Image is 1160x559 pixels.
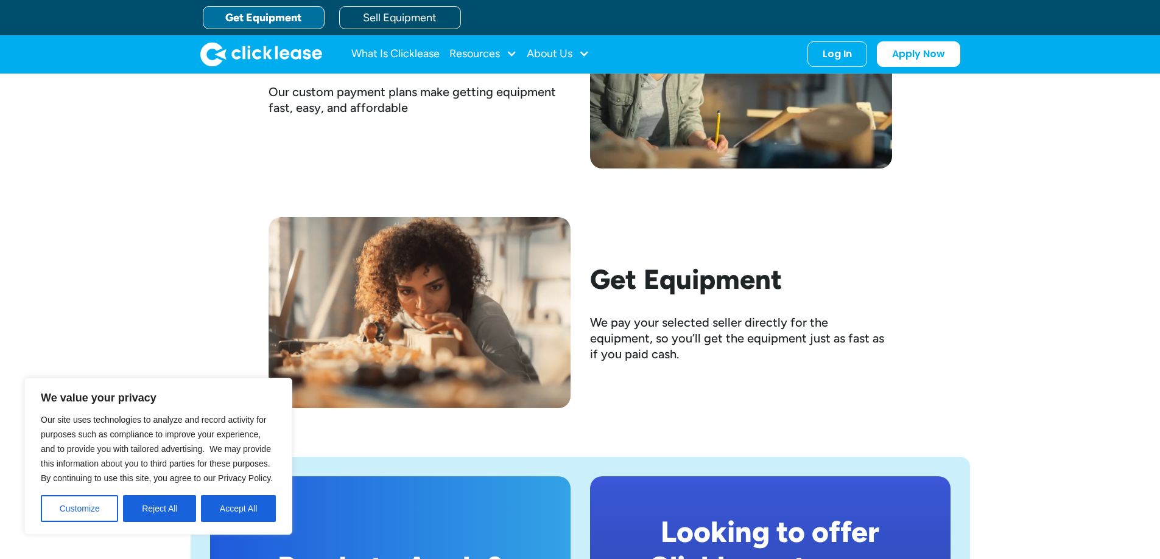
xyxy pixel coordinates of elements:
div: Resources [449,42,517,66]
img: Clicklease logo [200,42,322,66]
div: We value your privacy [24,378,292,535]
button: Reject All [123,495,196,522]
img: Woman examining a piece of wood she has been woodworking [269,217,571,408]
button: Accept All [201,495,276,522]
span: Our site uses technologies to analyze and record activity for purposes such as compliance to impr... [41,415,273,483]
div: About Us [527,42,589,66]
a: Sell Equipment [339,6,461,29]
div: We pay your selected seller directly for the equipment, so you’ll get the equipment just as fast ... [590,314,892,362]
a: What Is Clicklease [351,42,440,66]
div: Our custom payment plans make getting equipment fast, easy, and affordable [269,84,571,116]
p: We value your privacy [41,391,276,405]
div: Log In [823,48,852,60]
button: Customize [41,495,118,522]
h2: Get Equipment [590,263,892,295]
a: home [200,42,322,66]
a: Apply Now [877,41,960,67]
a: Get Equipment [203,6,325,29]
